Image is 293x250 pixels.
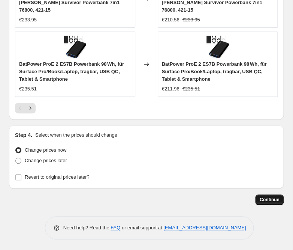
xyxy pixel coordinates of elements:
[25,147,66,153] span: Change prices now
[162,16,179,24] div: €210.56
[64,36,86,58] img: 61p9pJihWNL._AC_SL1500_80x.jpg
[255,194,284,205] button: Continue
[162,61,267,82] span: BatPower ProE 2 ES7B Powerbank 98 Wh, für Surface Pro/Book/Laptop, tragbar, USB QC, Tablet & Smar...
[182,85,200,93] strike: €235.51
[162,85,179,93] div: €211.96
[163,225,246,230] a: [EMAIL_ADDRESS][DOMAIN_NAME]
[25,174,90,180] span: Revert to original prices later?
[260,197,279,203] span: Continue
[19,16,37,24] div: €233.95
[25,103,36,113] button: Next
[111,225,120,230] a: FAQ
[19,85,37,93] div: €235.51
[35,131,117,139] p: Select when the prices should change
[25,158,67,163] span: Change prices later
[15,131,32,139] h2: Step 4.
[182,16,200,24] strike: €233.95
[120,225,163,230] span: or email support at
[15,103,36,113] nav: Pagination
[63,225,111,230] span: Need help? Read the
[19,61,124,82] span: BatPower ProE 2 ES7B Powerbank 98 Wh, für Surface Pro/Book/Laptop, tragbar, USB QC, Tablet & Smar...
[206,36,229,58] img: 61p9pJihWNL._AC_SL1500_80x.jpg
